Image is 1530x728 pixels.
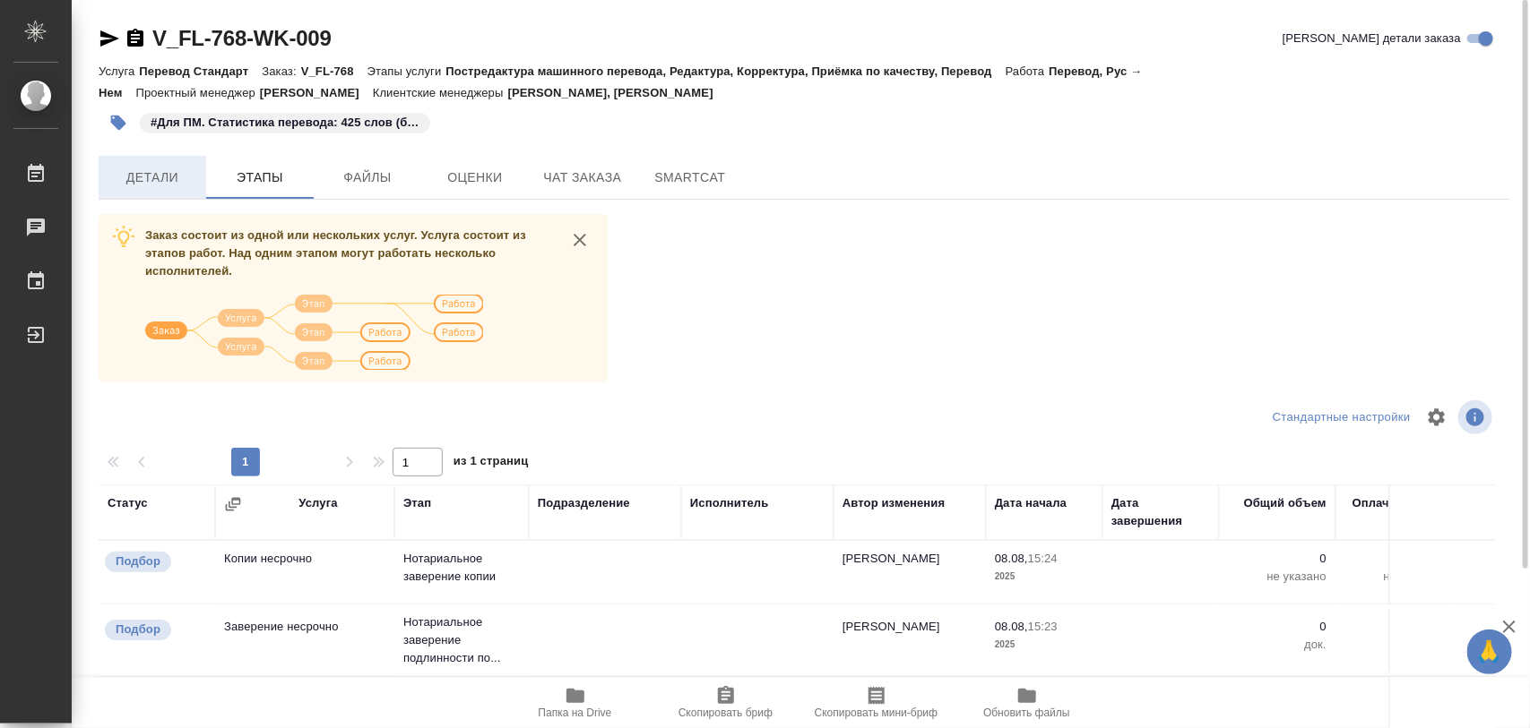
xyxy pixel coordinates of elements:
[1228,618,1327,636] p: 0
[403,494,431,512] div: Этап
[690,494,769,512] div: Исполнитель
[301,64,367,78] p: V_FL-768
[1006,64,1050,78] p: Работа
[1344,568,1443,586] p: не указано
[1244,494,1327,512] div: Общий объем
[260,86,373,99] p: [PERSON_NAME]
[651,678,801,728] button: Скопировать бриф
[432,167,518,189] span: Оценки
[538,494,630,512] div: Подразделение
[801,678,952,728] button: Скопировать мини-бриф
[367,64,446,78] p: Этапы услуги
[1344,636,1443,654] p: док.
[298,494,337,512] div: Услуга
[215,609,394,672] td: Заверение несрочно
[403,550,520,586] p: Нотариальное заверение копии
[99,103,138,142] button: Добавить тэг
[373,86,508,99] p: Клиентские менеджеры
[1228,636,1327,654] p: док.
[539,707,612,719] span: Папка на Drive
[224,495,242,513] button: Сгруппировать
[952,678,1102,728] button: Обновить файлы
[125,28,146,49] button: Скопировать ссылку
[99,64,139,78] p: Услуга
[995,620,1028,633] p: 08.08,
[215,541,394,604] td: Копии несрочно
[454,450,529,476] span: из 1 страниц
[843,494,945,512] div: Автор изменения
[647,167,733,189] span: SmartCat
[99,28,120,49] button: Скопировать ссылку для ЯМессенджера
[139,64,262,78] p: Перевод Стандарт
[1268,404,1415,432] div: split button
[108,494,148,512] div: Статус
[679,707,773,719] span: Скопировать бриф
[116,552,160,570] p: Подбор
[151,114,419,132] p: #Для ПМ. Статистика перевода: 425 слов (без апостиля).
[500,678,651,728] button: Папка на Drive
[1415,396,1458,439] span: Настроить таблицу
[138,114,432,129] span: Для ПМ. Статистика перевода: 425 слов (без апостиля).
[995,636,1093,654] p: 2025
[566,227,593,253] button: close
[1344,494,1443,530] div: Оплачиваемый объем
[1474,633,1505,671] span: 🙏
[834,609,986,672] td: [PERSON_NAME]
[995,494,1067,512] div: Дата начала
[109,167,195,189] span: Детали
[815,707,938,719] span: Скопировать мини-бриф
[445,64,1005,78] p: Постредактура машинного перевода, Редактура, Корректура, Приёмка по качеству, Перевод
[152,26,332,50] a: V_FL-768-WK-009
[1467,630,1512,674] button: 🙏
[324,167,411,189] span: Файлы
[145,228,526,278] span: Заказ состоит из одной или нескольких услуг. Услуга состоит из этапов работ. Над одним этапом мог...
[1028,552,1058,565] p: 15:24
[135,86,259,99] p: Проектный менеджер
[983,707,1070,719] span: Обновить файлы
[1458,400,1496,434] span: Посмотреть информацию
[1028,620,1058,633] p: 15:23
[1228,550,1327,568] p: 0
[508,86,727,99] p: [PERSON_NAME], [PERSON_NAME]
[540,167,626,189] span: Чат заказа
[995,568,1093,586] p: 2025
[116,621,160,638] p: Подбор
[1228,568,1327,586] p: не указано
[1344,618,1443,636] p: 0
[995,552,1028,565] p: 08.08,
[1111,494,1210,530] div: Дата завершения
[1344,550,1443,568] p: 0
[217,167,303,189] span: Этапы
[262,64,300,78] p: Заказ:
[403,613,520,667] p: Нотариальное заверение подлинности по...
[834,541,986,604] td: [PERSON_NAME]
[1283,30,1461,47] span: [PERSON_NAME] детали заказа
